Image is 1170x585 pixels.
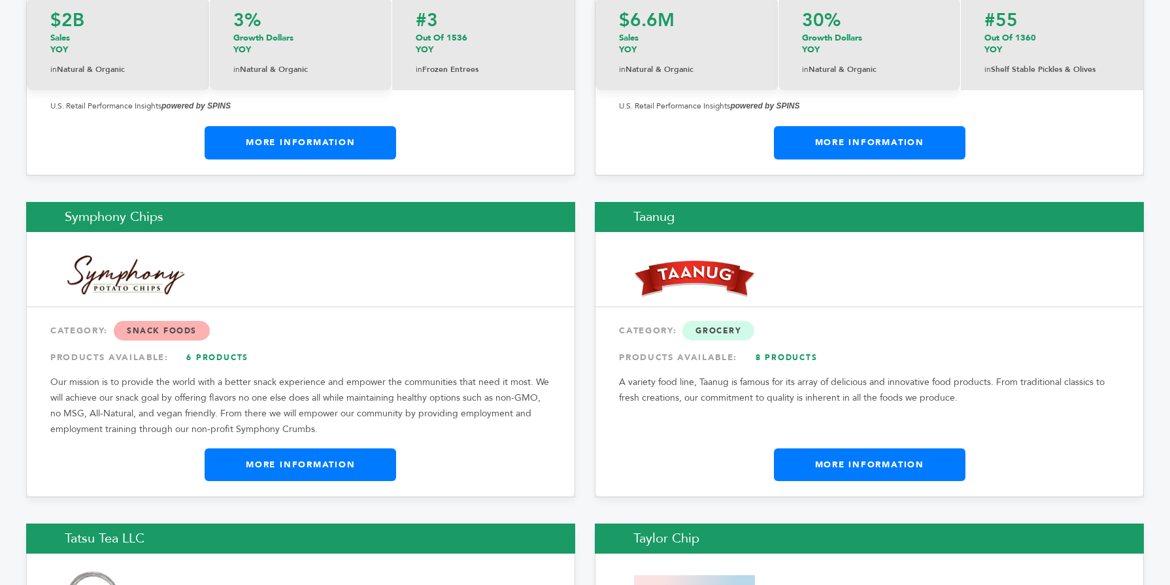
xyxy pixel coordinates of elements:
[26,524,575,554] h2: Tatsu Tea LLC
[50,11,186,29] p: $2B
[50,346,551,369] div: PRODUCTS AVAILABLE:
[233,11,368,29] p: 3%
[984,62,1120,77] p: Shelf Stable Pickles & Olives
[619,98,1120,114] p: U.S. Retail Performance Insights
[50,375,551,437] p: Our mission is to provide the world with a better snack experience and empower the communities th...
[416,64,422,75] span: in
[26,202,575,232] h2: Symphony Chips
[619,62,754,77] p: Natural & Organic
[416,62,551,77] p: Frozen Entrees
[741,346,832,369] a: 8 Products
[416,11,551,29] p: #3
[619,346,1120,369] div: PRODUCTS AVAILABLE:
[730,101,799,110] strong: powered by SPINS
[802,32,937,56] p: Growth Dollars
[595,524,1144,554] h2: Taylor Chip
[205,448,396,481] a: More Information
[774,126,965,159] a: More Information
[619,32,754,56] p: Sales
[50,32,186,56] p: Sales
[50,98,551,114] p: U.S. Retail Performance Insights
[802,11,937,29] p: 30%
[50,44,68,56] span: YOY
[802,62,937,77] p: Natural & Organic
[233,62,368,77] p: Natural & Organic
[205,126,396,159] a: More Information
[634,254,755,298] img: Taanug
[802,44,820,56] span: YOY
[416,32,551,56] p: Out of 1536
[984,44,1002,56] span: YOY
[114,321,210,341] span: Snack Foods
[682,321,754,341] span: Grocery
[619,44,637,56] span: YOY
[984,32,1120,56] p: out of 1360
[233,64,240,75] span: in
[774,448,965,481] a: More Information
[50,64,57,75] span: in
[161,101,231,110] strong: powered by SPINS
[984,11,1120,29] p: #55
[172,346,263,369] a: 6 Products
[619,11,754,29] p: $6.6M
[619,375,1120,406] p: A variety food line, Taanug is famous for its array of delicious and innovative food products. Fr...
[65,249,186,303] img: Symphony Chips
[50,319,551,343] div: CATEGORY:
[802,64,809,75] span: in
[619,319,1120,343] div: CATEGORY:
[50,62,186,77] p: Natural & Organic
[416,44,433,56] span: YOY
[595,202,1144,232] h2: Taanug
[619,64,626,75] span: in
[233,32,368,56] p: Growth Dollars
[233,44,251,56] span: YOY
[984,64,991,75] span: in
